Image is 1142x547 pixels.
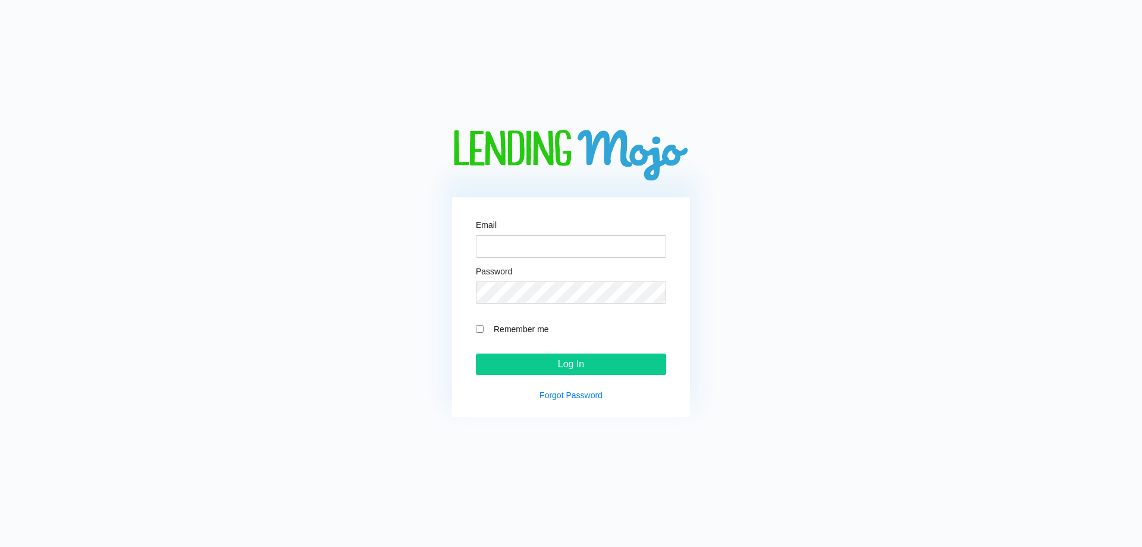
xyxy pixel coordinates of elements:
img: logo-big.png [452,130,690,183]
label: Remember me [488,322,666,336]
label: Password [476,267,512,276]
label: Email [476,221,497,229]
input: Log In [476,354,666,375]
a: Forgot Password [539,390,603,400]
